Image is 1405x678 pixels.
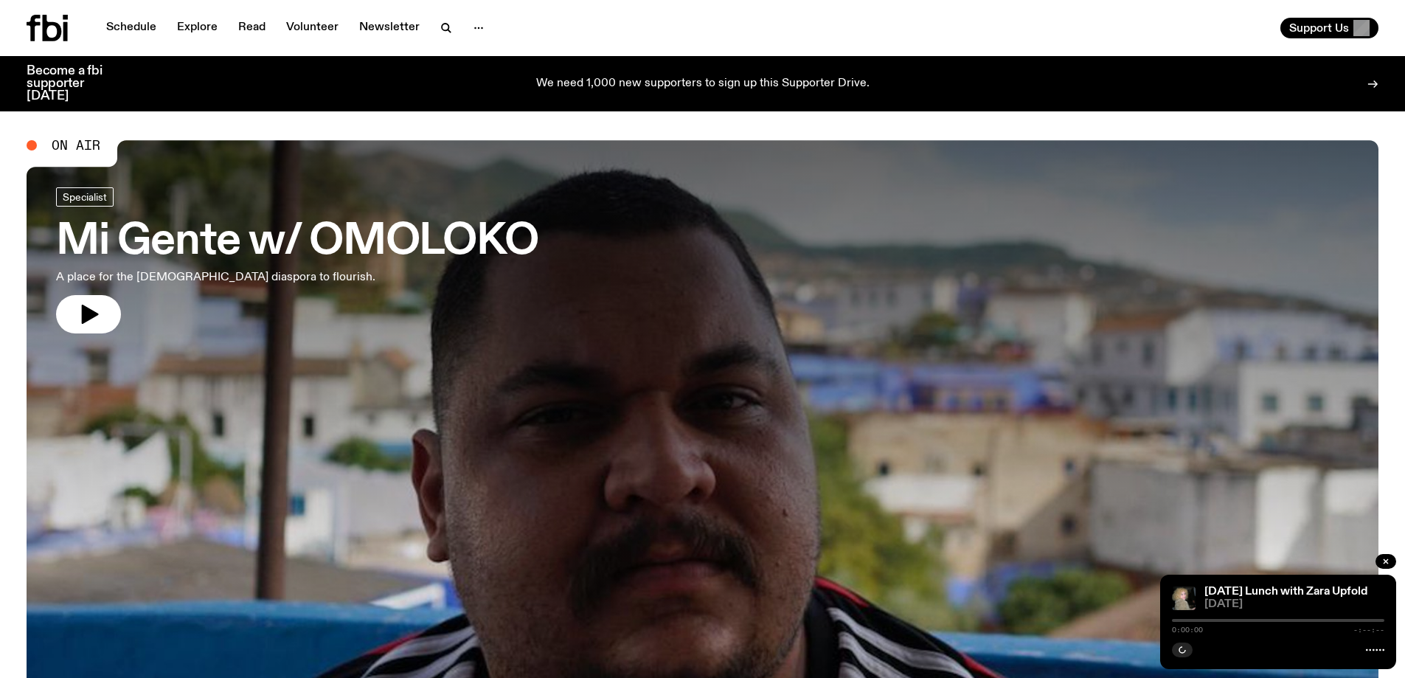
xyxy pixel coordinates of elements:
span: On Air [52,139,100,152]
h3: Become a fbi supporter [DATE] [27,65,121,103]
span: -:--:-- [1353,626,1384,634]
a: Mi Gente w/ OMOLOKOA place for the [DEMOGRAPHIC_DATA] diaspora to flourish. [56,187,538,333]
a: Schedule [97,18,165,38]
a: Volunteer [277,18,347,38]
a: Explore [168,18,226,38]
a: Newsletter [350,18,429,38]
a: [DATE] Lunch with Zara Upfold [1204,586,1367,598]
a: Read [229,18,274,38]
span: [DATE] [1204,599,1384,610]
img: A digital camera photo of Zara looking to her right at the camera, smiling. She is wearing a ligh... [1172,587,1196,610]
h3: Mi Gente w/ OMOLOKO [56,221,538,263]
p: We need 1,000 new supporters to sign up this Supporter Drive. [536,77,870,91]
span: Specialist [63,191,107,202]
button: Support Us [1280,18,1378,38]
a: Specialist [56,187,114,207]
p: A place for the [DEMOGRAPHIC_DATA] diaspora to flourish. [56,269,434,286]
span: 0:00:00 [1172,626,1203,634]
span: Support Us [1289,21,1349,35]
